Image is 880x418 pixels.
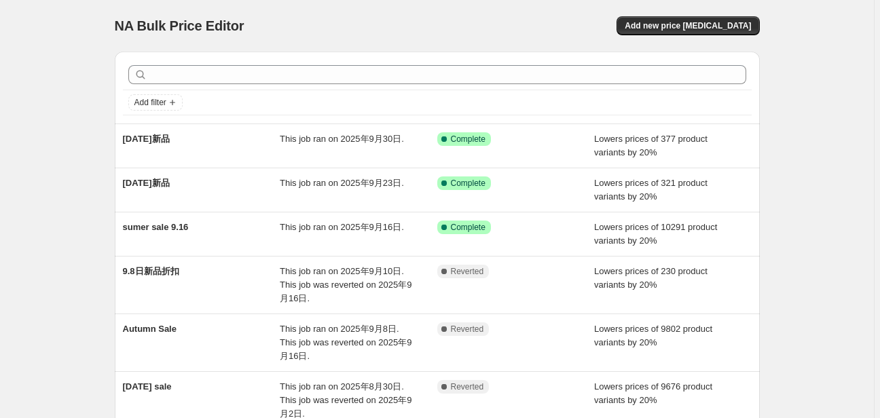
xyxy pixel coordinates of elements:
span: Add filter [134,97,166,108]
span: Reverted [451,381,484,392]
span: Lowers prices of 230 product variants by 20% [594,266,708,290]
span: Lowers prices of 321 product variants by 20% [594,178,708,202]
span: Complete [451,178,485,189]
span: Reverted [451,266,484,277]
span: This job ran on 2025年9月30日. [280,134,404,144]
span: Complete [451,134,485,145]
span: This job ran on 2025年9月8日. This job was reverted on 2025年9月16日. [280,324,411,361]
span: This job ran on 2025年9月16日. [280,222,404,232]
span: [DATE]新品 [123,178,170,188]
span: Lowers prices of 9676 product variants by 20% [594,381,712,405]
span: This job ran on 2025年9月23日. [280,178,404,188]
span: Add new price [MEDICAL_DATA] [625,20,751,31]
span: 9.8日新品折扣 [123,266,179,276]
span: [DATE]新品 [123,134,170,144]
button: Add new price [MEDICAL_DATA] [617,16,759,35]
span: Reverted [451,324,484,335]
span: sumer sale 9.16 [123,222,189,232]
span: [DATE] sale [123,381,172,392]
button: Add filter [128,94,183,111]
span: This job ran on 2025年9月10日. This job was reverted on 2025年9月16日. [280,266,411,303]
span: Autumn Sale [123,324,177,334]
span: Lowers prices of 9802 product variants by 20% [594,324,712,347]
span: Lowers prices of 10291 product variants by 20% [594,222,717,246]
span: Lowers prices of 377 product variants by 20% [594,134,708,157]
span: Complete [451,222,485,233]
span: NA Bulk Price Editor [115,18,244,33]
